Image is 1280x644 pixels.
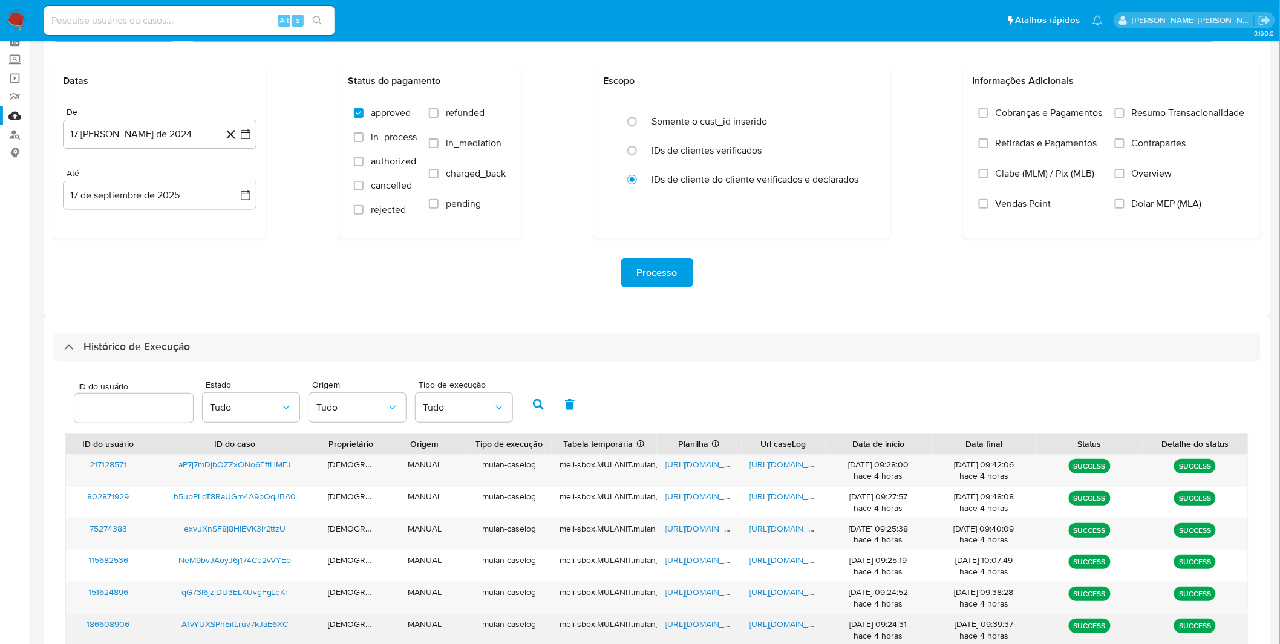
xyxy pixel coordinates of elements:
a: Notificações [1092,15,1103,25]
a: Sair [1258,14,1271,27]
span: Alt [279,15,289,26]
span: 3.160.0 [1254,28,1274,38]
button: search-icon [305,12,330,29]
span: Atalhos rápidos [1016,14,1080,27]
input: Pesquise usuários ou casos... [44,13,335,28]
span: s [296,15,299,26]
p: igor.silva@mercadolivre.com [1132,15,1255,26]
